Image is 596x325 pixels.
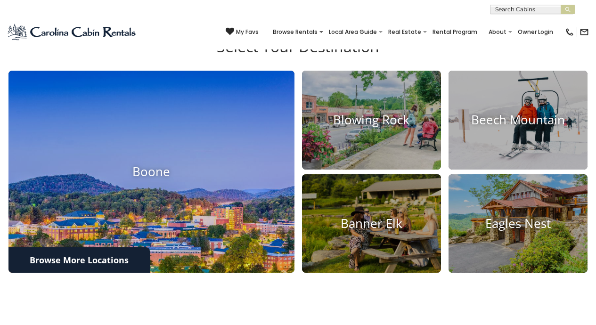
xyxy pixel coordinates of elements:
[484,25,511,39] a: About
[302,174,441,273] a: Banner Elk
[449,113,588,127] h4: Beech Mountain
[8,164,294,179] h4: Boone
[302,113,441,127] h4: Blowing Rock
[7,23,138,41] img: Blue-2.png
[268,25,322,39] a: Browse Rentals
[565,27,574,37] img: phone-regular-black.png
[513,25,558,39] a: Owner Login
[449,174,588,273] a: Eagles Nest
[384,25,426,39] a: Real Estate
[324,25,382,39] a: Local Area Guide
[449,71,588,170] a: Beech Mountain
[302,216,441,231] h4: Banner Elk
[580,27,589,37] img: mail-regular-black.png
[8,71,294,273] a: Boone
[302,71,441,170] a: Blowing Rock
[8,247,150,273] a: Browse More Locations
[7,38,589,71] h3: Select Your Destination
[428,25,482,39] a: Rental Program
[226,27,259,37] a: My Favs
[236,28,259,36] span: My Favs
[449,216,588,231] h4: Eagles Nest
